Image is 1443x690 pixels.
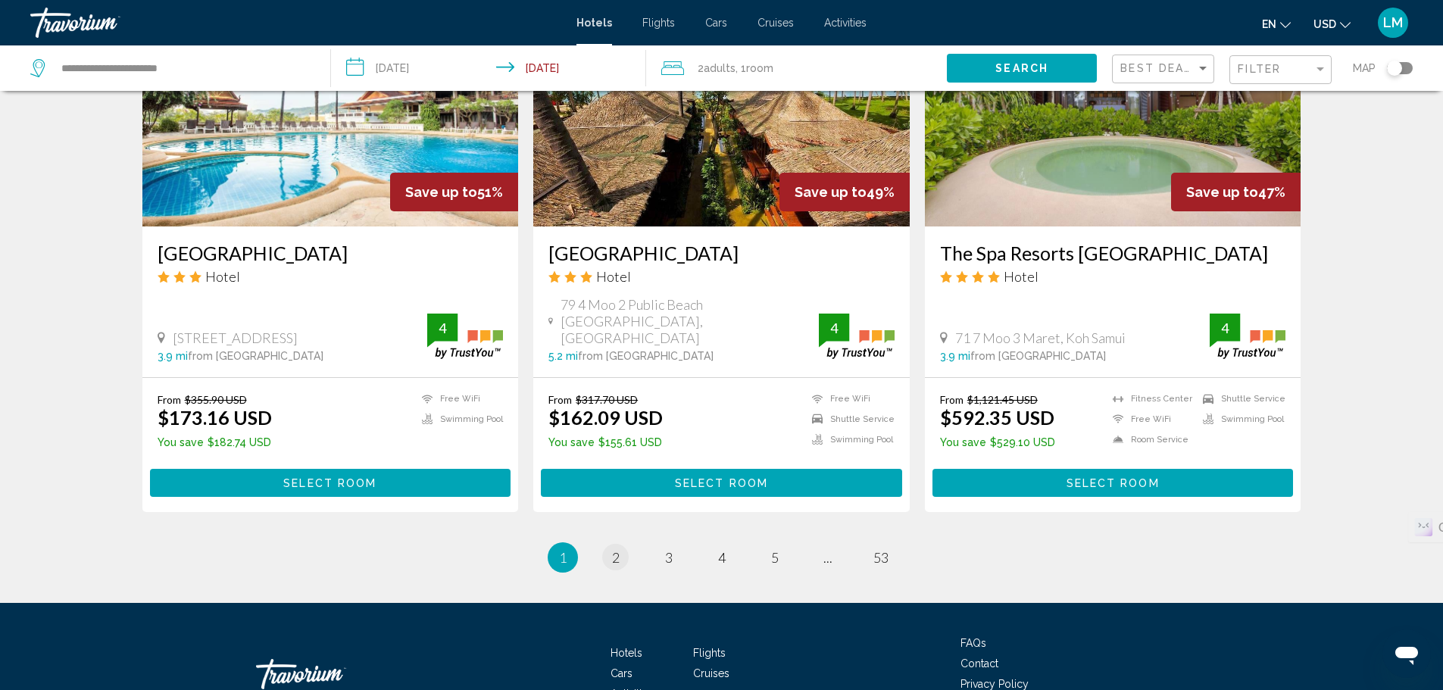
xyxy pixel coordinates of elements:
[1376,61,1413,75] button: Toggle map
[548,350,578,362] span: 5.2 mi
[757,17,794,29] span: Cruises
[955,329,1126,346] span: 71 7 Moo 3 Maret, Koh Samui
[158,406,272,429] ins: $173.16 USD
[940,268,1286,285] div: 4 star Hotel
[1067,477,1160,489] span: Select Room
[940,436,1055,448] p: $529.10 USD
[185,393,247,406] del: $355.90 USD
[718,549,726,566] span: 4
[693,667,729,679] a: Cruises
[665,549,673,566] span: 3
[824,17,867,29] a: Activities
[960,637,986,649] a: FAQs
[1171,173,1301,211] div: 47%
[1105,413,1195,426] li: Free WiFi
[612,549,620,566] span: 2
[561,296,819,346] span: 79 4 Moo 2 Public Beach [GEOGRAPHIC_DATA], [GEOGRAPHIC_DATA]
[611,667,632,679] a: Cars
[1120,63,1210,76] mat-select: Sort by
[795,184,867,200] span: Save up to
[1229,55,1332,86] button: Filter
[873,549,889,566] span: 53
[414,393,503,406] li: Free WiFi
[675,477,768,489] span: Select Room
[995,63,1048,75] span: Search
[960,657,998,670] a: Contact
[646,45,947,91] button: Travelers: 2 adults, 0 children
[158,436,204,448] span: You save
[150,473,511,489] a: Select Room
[771,549,779,566] span: 5
[158,436,272,448] p: $182.74 USD
[1105,393,1195,406] li: Fitness Center
[940,393,964,406] span: From
[1186,184,1258,200] span: Save up to
[736,58,773,79] span: , 1
[967,393,1038,406] del: $1,121.45 USD
[541,473,902,489] a: Select Room
[158,268,504,285] div: 3 star Hotel
[704,62,736,74] span: Adults
[1195,393,1285,406] li: Shuttle Service
[1313,13,1351,35] button: Change currency
[30,8,561,38] a: Travorium
[548,436,663,448] p: $155.61 USD
[390,173,518,211] div: 51%
[804,393,895,406] li: Free WiFi
[932,473,1294,489] a: Select Room
[1195,413,1285,426] li: Swimming Pool
[331,45,647,91] button: Check-in date: Dec 14, 2025 Check-out date: Dec 19, 2025
[1382,629,1431,678] iframe: Кнопка запуска окна обмена сообщениями
[932,469,1294,497] button: Select Room
[940,242,1286,264] a: The Spa Resorts [GEOGRAPHIC_DATA]
[158,242,504,264] a: [GEOGRAPHIC_DATA]
[804,413,895,426] li: Shuttle Service
[158,350,188,362] span: 3.9 mi
[1373,7,1413,39] button: User Menu
[1383,15,1403,30] span: LM
[819,319,849,337] div: 4
[1210,314,1285,358] img: trustyou-badge.svg
[642,17,675,29] a: Flights
[940,436,986,448] span: You save
[548,242,895,264] a: [GEOGRAPHIC_DATA]
[427,319,458,337] div: 4
[188,350,323,362] span: from [GEOGRAPHIC_DATA]
[283,477,376,489] span: Select Room
[548,406,663,429] ins: $162.09 USD
[779,173,910,211] div: 49%
[548,436,595,448] span: You save
[746,62,773,74] span: Room
[578,350,714,362] span: from [GEOGRAPHIC_DATA]
[693,647,726,659] a: Flights
[819,314,895,358] img: trustyou-badge.svg
[576,393,638,406] del: $317.70 USD
[548,268,895,285] div: 3 star Hotel
[1210,319,1240,337] div: 4
[541,469,902,497] button: Select Room
[804,433,895,446] li: Swimming Pool
[970,350,1106,362] span: from [GEOGRAPHIC_DATA]
[960,678,1029,690] a: Privacy Policy
[405,184,477,200] span: Save up to
[548,393,572,406] span: From
[1120,62,1200,74] span: Best Deals
[596,268,631,285] span: Hotel
[1105,433,1195,446] li: Room Service
[142,542,1301,573] ul: Pagination
[1004,268,1039,285] span: Hotel
[1313,18,1336,30] span: USD
[611,647,642,659] a: Hotels
[823,549,832,566] span: ...
[205,268,240,285] span: Hotel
